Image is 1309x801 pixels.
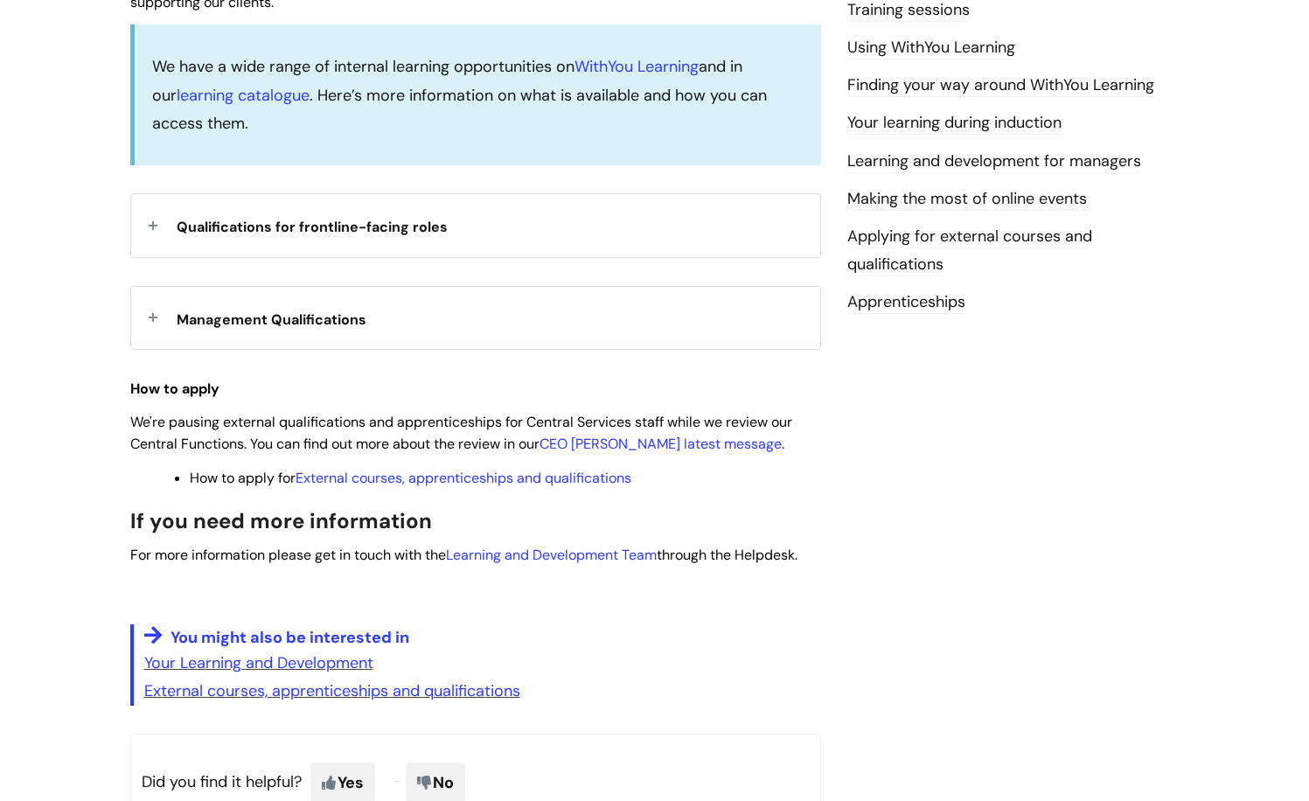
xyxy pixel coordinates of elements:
[130,507,432,534] span: If you need more information
[847,37,1015,59] a: Using WithYou Learning
[847,112,1062,135] a: Your learning during induction
[540,435,782,453] a: CEO [PERSON_NAME] latest message
[190,469,631,487] span: How to apply for
[130,546,797,564] span: For more information please get in touch with the through the Helpdesk.
[177,310,366,329] span: Management Qualifications
[847,226,1092,276] a: Applying for external courses and qualifications
[144,680,520,701] a: External courses, apprenticeships and qualifications
[130,380,219,398] strong: How to apply
[144,652,373,673] a: Your Learning and Development
[847,150,1141,173] a: Learning and development for managers
[847,74,1154,97] a: Finding your way around WithYou Learning
[847,291,965,314] a: Apprenticeships
[446,546,657,564] a: Learning and Development Team
[130,413,792,453] span: We're pausing external qualifications and apprenticeships for Central Services staff while we rev...
[847,188,1087,211] a: Making the most of online events
[177,85,310,106] a: learning catalogue
[574,56,699,77] a: WithYou Learning
[152,52,804,137] p: We have a wide range of internal learning opportunities on and in our . Here’s more information o...
[171,627,409,648] span: You might also be interested in
[296,469,631,487] a: External courses, apprenticeships and qualifications
[177,218,448,236] span: Qualifications for frontline-facing roles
